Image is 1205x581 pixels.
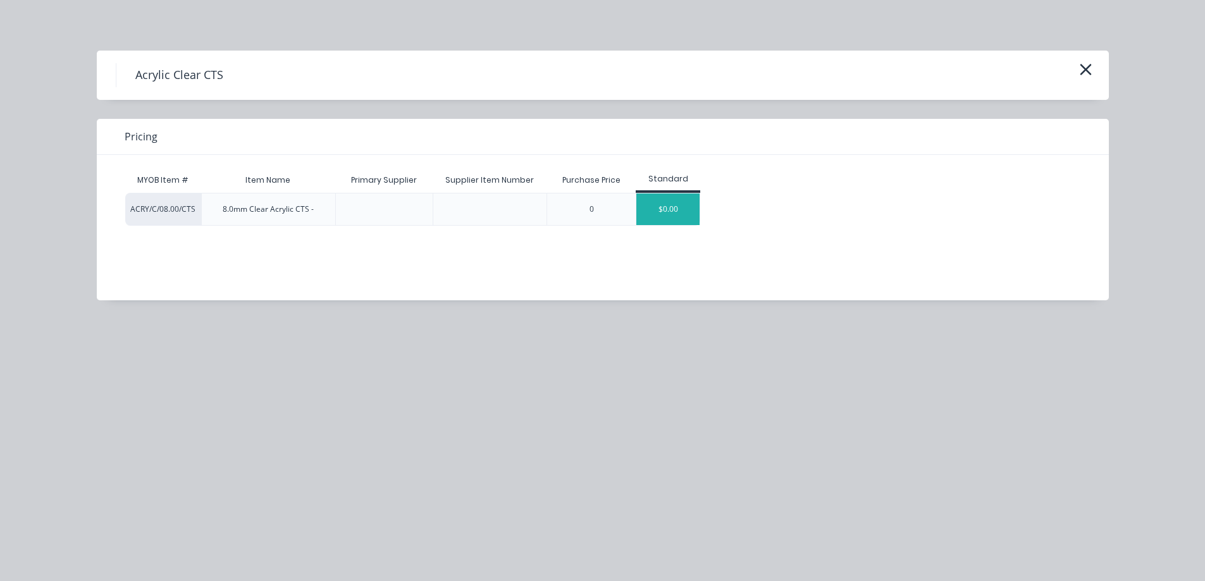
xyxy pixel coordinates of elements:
[125,193,201,226] div: ACRY/C/08.00/CTS
[435,164,544,196] div: Supplier Item Number
[636,173,700,185] div: Standard
[552,164,631,196] div: Purchase Price
[125,129,158,144] span: Pricing
[223,204,314,215] div: 8.0mm Clear Acrylic CTS -
[636,193,700,225] div: $0.00
[341,164,427,196] div: Primary Supplier
[125,168,201,193] div: MYOB Item #
[590,204,594,215] div: 0
[235,164,300,196] div: Item Name
[116,63,242,87] h4: Acrylic Clear CTS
